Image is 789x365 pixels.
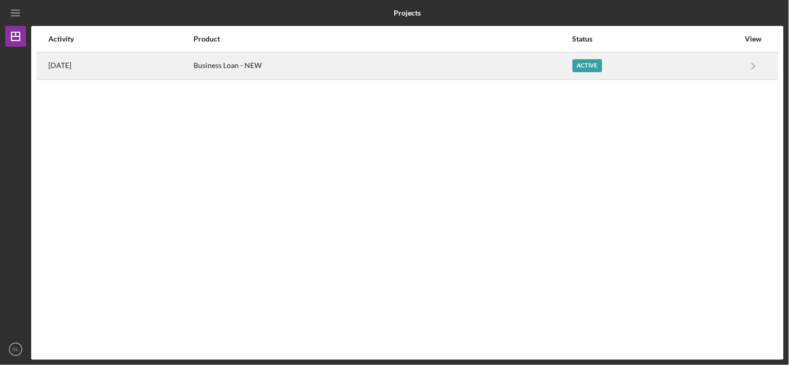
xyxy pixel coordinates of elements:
div: Activity [48,35,192,43]
div: Business Loan - NEW [193,53,571,79]
text: DL [12,347,19,353]
time: 2025-07-18 15:30 [48,61,71,70]
b: Projects [394,9,421,17]
div: Active [573,59,602,72]
div: Status [573,35,740,43]
button: DL [5,339,26,360]
div: Product [193,35,571,43]
div: View [741,35,767,43]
